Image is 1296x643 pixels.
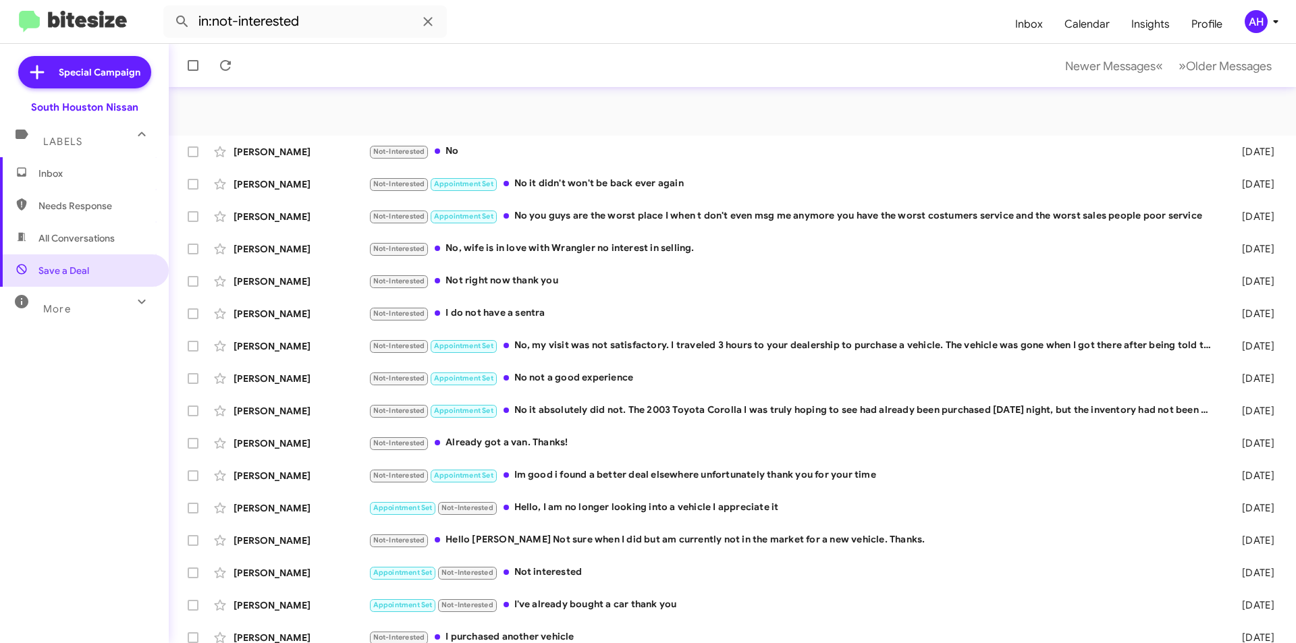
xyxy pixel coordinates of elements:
div: [PERSON_NAME] [234,339,369,353]
span: Not-Interested [373,309,425,318]
span: Appointment Set [373,600,433,609]
span: Not-Interested [373,536,425,544]
span: Not-Interested [373,633,425,642]
div: [DATE] [1220,275,1285,288]
span: » [1179,57,1186,74]
span: Appointment Set [434,179,493,188]
div: [DATE] [1220,177,1285,191]
span: Appointment Set [434,341,493,350]
div: Hello [PERSON_NAME] Not sure when I did but am currently not in the market for a new vehicle. Tha... [369,532,1220,548]
span: Not-Interested [441,503,493,512]
span: Not-Interested [441,568,493,577]
div: [DATE] [1220,469,1285,482]
input: Search [163,5,447,38]
div: Hello, I am no longer looking into a vehicle I appreciate it [369,500,1220,515]
span: Not-Interested [373,439,425,447]
button: Next [1170,52,1280,80]
a: Profile [1181,5,1233,44]
span: Appointment Set [434,374,493,383]
div: I do not have a sentra [369,306,1220,321]
div: [PERSON_NAME] [234,501,369,515]
div: [PERSON_NAME] [234,534,369,547]
div: [PERSON_NAME] [234,275,369,288]
span: Not-Interested [373,374,425,383]
div: Not interested [369,565,1220,580]
div: No you guys are the worst place I when t don't even msg me anymore you have the worst costumers s... [369,208,1220,224]
div: Im good i found a better deal elsewhere unfortunately thank you for your time [369,468,1220,483]
button: Previous [1057,52,1171,80]
span: Special Campaign [59,65,140,79]
span: Inbox [38,167,153,180]
div: [DATE] [1220,145,1285,159]
div: No it didn't won't be back ever again [369,176,1220,192]
span: « [1156,57,1163,74]
span: More [43,303,71,315]
div: AH [1245,10,1268,33]
span: Appointment Set [373,568,433,577]
div: [DATE] [1220,566,1285,580]
div: No [369,144,1220,159]
div: [DATE] [1220,210,1285,223]
a: Insights [1120,5,1181,44]
div: [PERSON_NAME] [234,598,369,612]
button: AH [1233,10,1281,33]
div: [DATE] [1220,307,1285,320]
span: Not-Interested [373,341,425,350]
div: [PERSON_NAME] [234,404,369,418]
div: [PERSON_NAME] [234,372,369,385]
a: Special Campaign [18,56,151,88]
div: Already got a van. Thanks! [369,435,1220,451]
div: No, wife is in love with Wrangler no interest in selling. [369,241,1220,256]
span: Not-Interested [373,244,425,253]
span: Needs Response [38,199,153,213]
div: [PERSON_NAME] [234,145,369,159]
nav: Page navigation example [1058,52,1280,80]
div: Not right now thank you [369,273,1220,289]
span: Save a Deal [38,264,89,277]
span: Newer Messages [1065,59,1156,74]
div: [DATE] [1220,404,1285,418]
span: Not-Interested [373,179,425,188]
span: All Conversations [38,231,115,245]
div: No it absolutely did not. The 2003 Toyota Corolla I was truly hoping to see had already been purc... [369,403,1220,418]
span: Appointment Set [434,471,493,480]
div: [DATE] [1220,534,1285,547]
div: [DATE] [1220,242,1285,256]
span: Not-Interested [373,471,425,480]
div: [DATE] [1220,437,1285,450]
div: No, my visit was not satisfactory. I traveled 3 hours to your dealership to purchase a vehicle. T... [369,338,1220,354]
div: [DATE] [1220,598,1285,612]
span: Not-Interested [441,600,493,609]
span: Not-Interested [373,277,425,285]
span: Appointment Set [434,406,493,415]
span: Labels [43,136,82,148]
div: [DATE] [1220,372,1285,385]
span: Older Messages [1186,59,1272,74]
div: [PERSON_NAME] [234,242,369,256]
span: Not-Interested [373,212,425,221]
div: I've already bought a car thank you [369,597,1220,613]
div: [PERSON_NAME] [234,566,369,580]
div: [PERSON_NAME] [234,307,369,320]
span: Not-Interested [373,147,425,156]
span: Appointment Set [434,212,493,221]
a: Inbox [1004,5,1054,44]
div: South Houston Nissan [31,101,138,114]
div: [DATE] [1220,339,1285,353]
a: Calendar [1054,5,1120,44]
span: Appointment Set [373,503,433,512]
div: [PERSON_NAME] [234,469,369,482]
div: [DATE] [1220,501,1285,515]
div: No not a good experience [369,370,1220,386]
div: [PERSON_NAME] [234,177,369,191]
div: [PERSON_NAME] [234,210,369,223]
span: Not-Interested [373,406,425,415]
div: [PERSON_NAME] [234,437,369,450]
